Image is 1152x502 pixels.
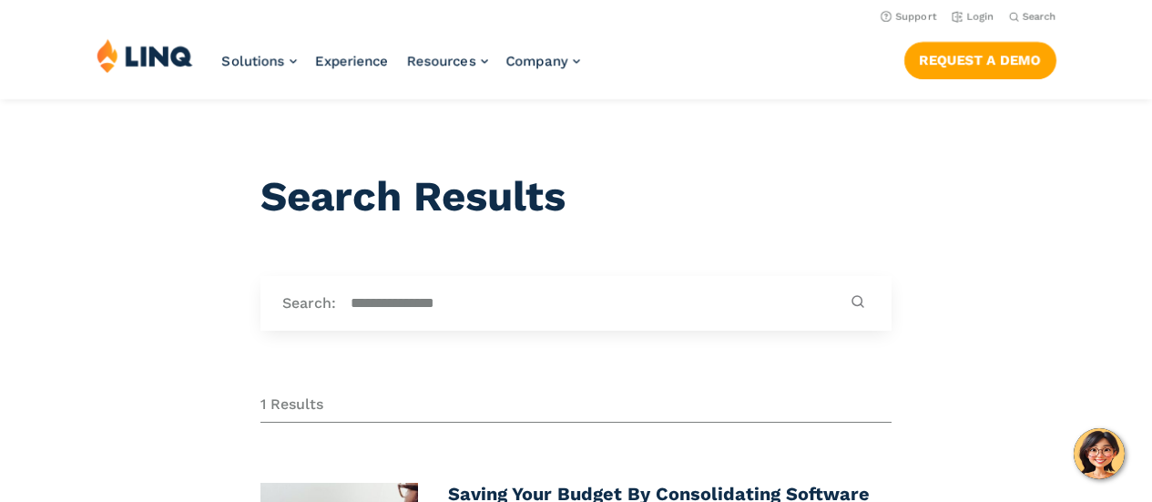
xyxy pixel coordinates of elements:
button: Submit Search [846,294,870,312]
label: Search: [282,293,336,313]
h1: Search Results [260,173,891,221]
span: Solutions [222,53,285,69]
span: Search [1023,11,1056,23]
a: Support [881,11,937,23]
a: Solutions [222,53,297,69]
a: Resources [407,53,488,69]
span: Resources [407,53,476,69]
a: Experience [315,53,389,69]
button: Open Search Bar [1009,10,1056,24]
nav: Primary Navigation [222,38,580,98]
a: Login [952,11,994,23]
div: 1 Results [260,394,891,423]
button: Hello, have a question? Let’s chat. [1074,428,1125,479]
span: Company [506,53,568,69]
img: LINQ | K‑12 Software [97,38,193,73]
a: Request a Demo [904,42,1056,78]
a: Company [506,53,580,69]
nav: Button Navigation [904,38,1056,78]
